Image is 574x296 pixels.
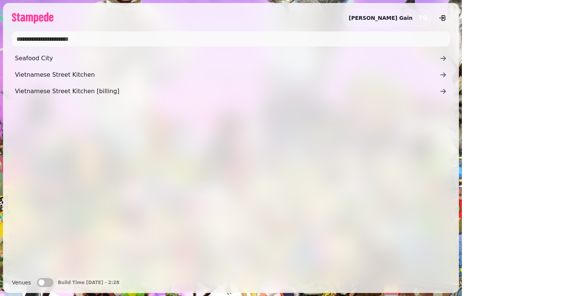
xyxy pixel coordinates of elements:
[12,67,450,82] a: Vietnamese Street Kitchen
[15,54,439,63] span: Seafood City
[419,15,428,21] span: TG
[15,70,439,79] span: Vietnamese Street Kitchen
[12,12,53,24] img: logo
[12,84,450,99] a: Vietnamese Street Kitchen [billing]
[435,10,450,25] button: logout
[12,278,31,287] label: Venues
[12,51,450,66] a: Seafood City
[58,280,120,286] p: Build Time [DATE] - 2:28
[349,14,413,22] h2: [PERSON_NAME] Gain
[15,87,439,96] span: Vietnamese Street Kitchen [billing]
